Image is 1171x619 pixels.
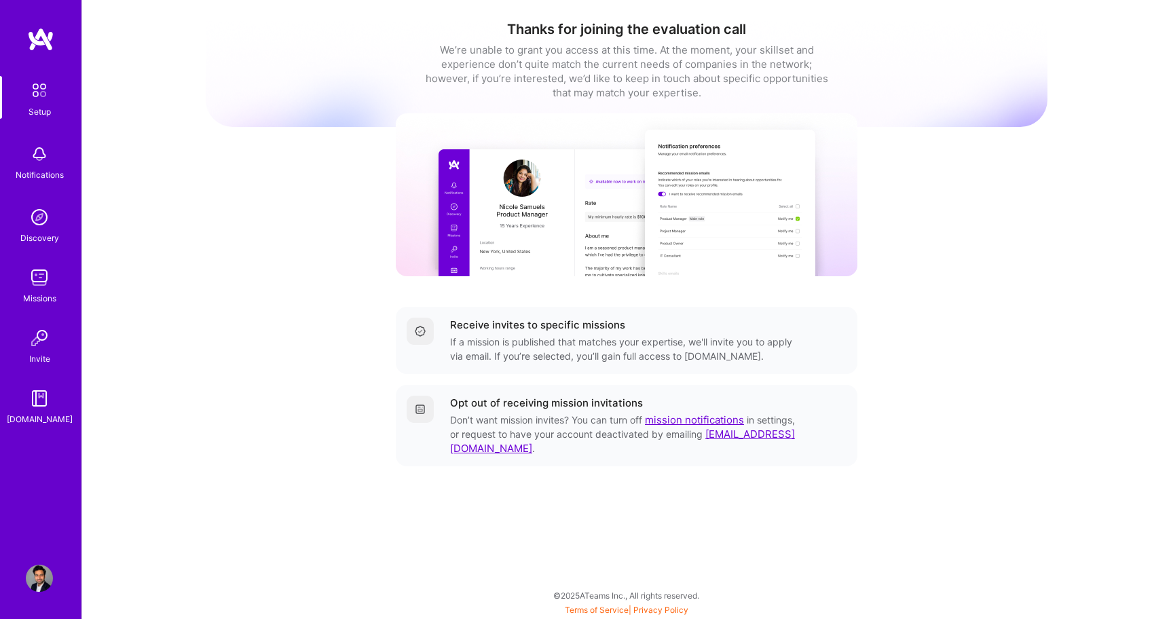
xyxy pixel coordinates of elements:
div: Don’t want mission invites? You can turn off in settings, or request to have your account deactiv... [450,413,798,455]
div: © 2025 ATeams Inc., All rights reserved. [81,578,1171,612]
div: We’re unable to grant you access at this time. At the moment, your skillset and experience don’t ... [423,43,830,100]
img: Getting started [415,404,426,415]
img: Invite [26,324,53,352]
div: Discovery [20,231,59,245]
img: logo [27,27,54,52]
img: User Avatar [26,565,53,592]
img: guide book [26,385,53,412]
div: Invite [29,352,50,366]
img: teamwork [26,264,53,291]
a: Terms of Service [565,605,629,615]
div: Missions [23,291,56,305]
div: Opt out of receiving mission invitations [450,396,643,410]
img: bell [26,140,53,168]
div: Setup [29,105,51,119]
img: curated missions [396,113,857,276]
a: User Avatar [22,565,56,592]
a: Privacy Policy [633,605,688,615]
img: setup [25,76,54,105]
div: Notifications [16,168,64,182]
h1: Thanks for joining the evaluation call [206,21,1047,37]
img: Completed [415,326,426,337]
img: discovery [26,204,53,231]
a: mission notifications [645,413,744,426]
span: | [565,605,688,615]
div: [DOMAIN_NAME] [7,412,73,426]
div: Receive invites to specific missions [450,318,625,332]
div: If a mission is published that matches your expertise, we'll invite you to apply via email. If yo... [450,335,798,363]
